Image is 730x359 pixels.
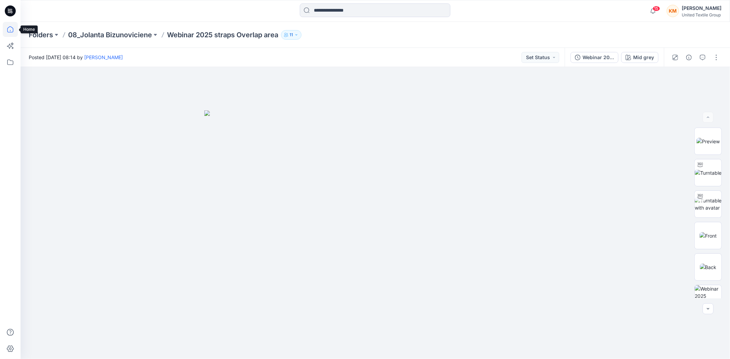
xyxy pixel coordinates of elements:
[84,54,123,60] a: [PERSON_NAME]
[68,30,152,40] a: 08_Jolanta Bizunoviciene
[582,54,614,61] div: Webinar 2025 straps Overlap area
[621,52,658,63] button: Mid grey
[700,264,717,271] img: Back
[204,110,547,359] img: eyJhbGciOiJIUzI1NiIsImtpZCI6IjAiLCJzbHQiOiJzZXMiLCJ0eXAiOiJKV1QifQ.eyJkYXRhIjp7InR5cGUiOiJzdG9yYW...
[281,30,302,40] button: 11
[695,285,721,312] img: Webinar 2025 Straps Over area Kids 116cm. patterns
[29,30,53,40] a: Folders
[653,6,660,11] span: 15
[683,52,694,63] button: Details
[682,12,721,17] div: United Textile Group
[290,31,293,39] p: 11
[696,138,720,145] img: Preview
[633,54,654,61] div: Mid grey
[571,52,618,63] button: Webinar 2025 straps Overlap area
[682,4,721,12] div: [PERSON_NAME]
[700,232,717,239] img: Front
[695,169,721,176] img: Turntable
[29,54,123,61] span: Posted [DATE] 08:14 by
[695,197,721,211] img: Turntable with avatar
[667,5,679,17] div: KM
[167,30,278,40] p: Webinar 2025 straps Overlap area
